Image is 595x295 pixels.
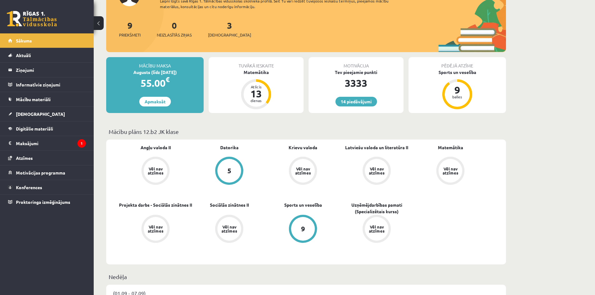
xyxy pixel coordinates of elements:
[8,121,86,136] a: Digitālie materiāli
[448,85,467,95] div: 9
[209,69,304,110] a: Matemātika Atlicis 13 dienas
[77,139,86,148] i: 1
[8,151,86,165] a: Atzīmes
[409,69,506,76] div: Sports un veselība
[209,57,304,69] div: Tuvākā ieskaite
[220,144,239,151] a: Datorika
[221,225,238,233] div: Vēl nav atzīmes
[409,69,506,110] a: Sports un veselība 9 balles
[16,126,53,131] span: Digitālie materiāli
[166,75,170,84] span: €
[448,95,467,99] div: balles
[16,170,65,175] span: Motivācijas programma
[8,48,86,62] a: Aktuāli
[119,202,192,208] a: Projekta darbs - Sociālās zinātnes II
[16,184,42,190] span: Konferences
[8,77,86,92] a: Informatīvie ziņojumi
[119,32,141,38] span: Priekšmeti
[192,215,266,244] a: Vēl nav atzīmes
[294,167,312,175] div: Vēl nav atzīmes
[227,167,231,174] div: 5
[309,57,404,69] div: Motivācija
[16,52,31,58] span: Aktuāli
[147,167,164,175] div: Vēl nav atzīmes
[139,97,171,106] a: Apmaksāt
[8,63,86,77] a: Ziņojumi
[247,85,265,89] div: Atlicis
[16,155,33,161] span: Atzīmes
[335,97,377,106] a: 14 piedāvājumi
[289,144,317,151] a: Krievu valoda
[16,96,51,102] span: Mācību materiāli
[8,92,86,106] a: Mācību materiāli
[106,57,204,69] div: Mācību maksa
[309,76,404,91] div: 3333
[414,157,487,186] a: Vēl nav atzīmes
[119,20,141,38] a: 9Priekšmeti
[208,32,251,38] span: [DEMOGRAPHIC_DATA]
[192,157,266,186] a: 5
[16,111,65,117] span: [DEMOGRAPHIC_DATA]
[210,202,249,208] a: Sociālās zinātnes II
[7,11,57,27] a: Rīgas 1. Tālmācības vidusskola
[109,127,503,136] p: Mācību plāns 12.b2 JK klase
[16,136,86,150] legend: Maksājumi
[301,225,305,232] div: 9
[340,202,414,215] a: Uzņēmējdarbības pamati (Specializētais kurss)
[409,57,506,69] div: Pēdējā atzīme
[208,20,251,38] a: 3[DEMOGRAPHIC_DATA]
[119,157,192,186] a: Vēl nav atzīmes
[8,33,86,48] a: Sākums
[368,225,385,233] div: Vēl nav atzīmes
[8,165,86,180] a: Motivācijas programma
[157,32,192,38] span: Neizlasītās ziņas
[284,202,322,208] a: Sports un veselība
[368,167,385,175] div: Vēl nav atzīmes
[209,69,304,76] div: Matemātika
[247,89,265,99] div: 13
[119,215,192,244] a: Vēl nav atzīmes
[106,76,204,91] div: 55.00
[247,99,265,102] div: dienas
[16,199,70,205] span: Proktoringa izmēģinājums
[8,180,86,194] a: Konferences
[442,167,459,175] div: Vēl nav atzīmes
[157,20,192,38] a: 0Neizlasītās ziņas
[16,77,86,92] legend: Informatīvie ziņojumi
[8,136,86,150] a: Maksājumi1
[106,69,204,76] div: Augusts (līdz [DATE])
[340,157,414,186] a: Vēl nav atzīmes
[266,157,340,186] a: Vēl nav atzīmes
[16,63,86,77] legend: Ziņojumi
[309,69,404,76] div: Tev pieejamie punkti
[147,225,164,233] div: Vēl nav atzīmes
[438,144,463,151] a: Matemātika
[8,195,86,209] a: Proktoringa izmēģinājums
[340,215,414,244] a: Vēl nav atzīmes
[109,273,503,281] p: Nedēļa
[345,144,408,151] a: Latviešu valoda un literatūra II
[16,38,32,43] span: Sākums
[141,144,171,151] a: Angļu valoda II
[8,107,86,121] a: [DEMOGRAPHIC_DATA]
[266,215,340,244] a: 9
